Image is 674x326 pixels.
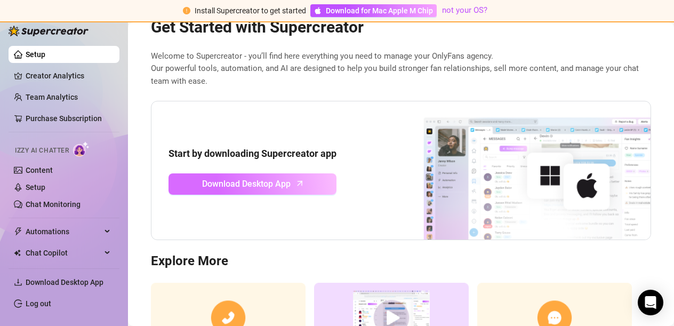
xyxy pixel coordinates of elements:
span: thunderbolt [14,227,22,236]
img: download app [384,101,651,240]
a: Purchase Subscription [26,110,111,127]
span: Install Supercreator to get started [195,6,306,15]
span: exclamation-circle [183,7,190,14]
span: Automations [26,223,101,240]
img: Chat Copilot [14,249,21,257]
a: Setup [26,50,45,59]
strong: Start by downloading Supercreator app [168,148,336,159]
a: Content [26,166,53,174]
a: Log out [26,299,51,308]
span: apple [314,7,322,14]
span: Download for Mac Apple M Chip [326,5,433,17]
a: Download for Mac Apple M Chip [310,4,437,17]
span: Download Desktop App [202,177,291,190]
span: arrow-up [294,177,306,189]
img: logo-BBDzfeDw.svg [9,26,89,36]
img: AI Chatter [73,141,90,157]
span: Chat Copilot [26,244,101,261]
div: Open Intercom Messenger [638,290,663,315]
a: Creator Analytics [26,67,111,84]
a: not your OS? [442,5,487,15]
h3: Explore More [151,253,651,270]
h2: Get Started with Supercreator [151,17,651,37]
span: Welcome to Supercreator - you’ll find here everything you need to manage your OnlyFans agency. Ou... [151,50,651,88]
a: Download Desktop Apparrow-up [168,173,336,195]
a: Chat Monitoring [26,200,81,209]
a: Team Analytics [26,93,78,101]
span: Download Desktop App [26,278,103,287]
span: download [14,278,22,287]
span: Izzy AI Chatter [15,146,69,156]
a: Setup [26,183,45,192]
